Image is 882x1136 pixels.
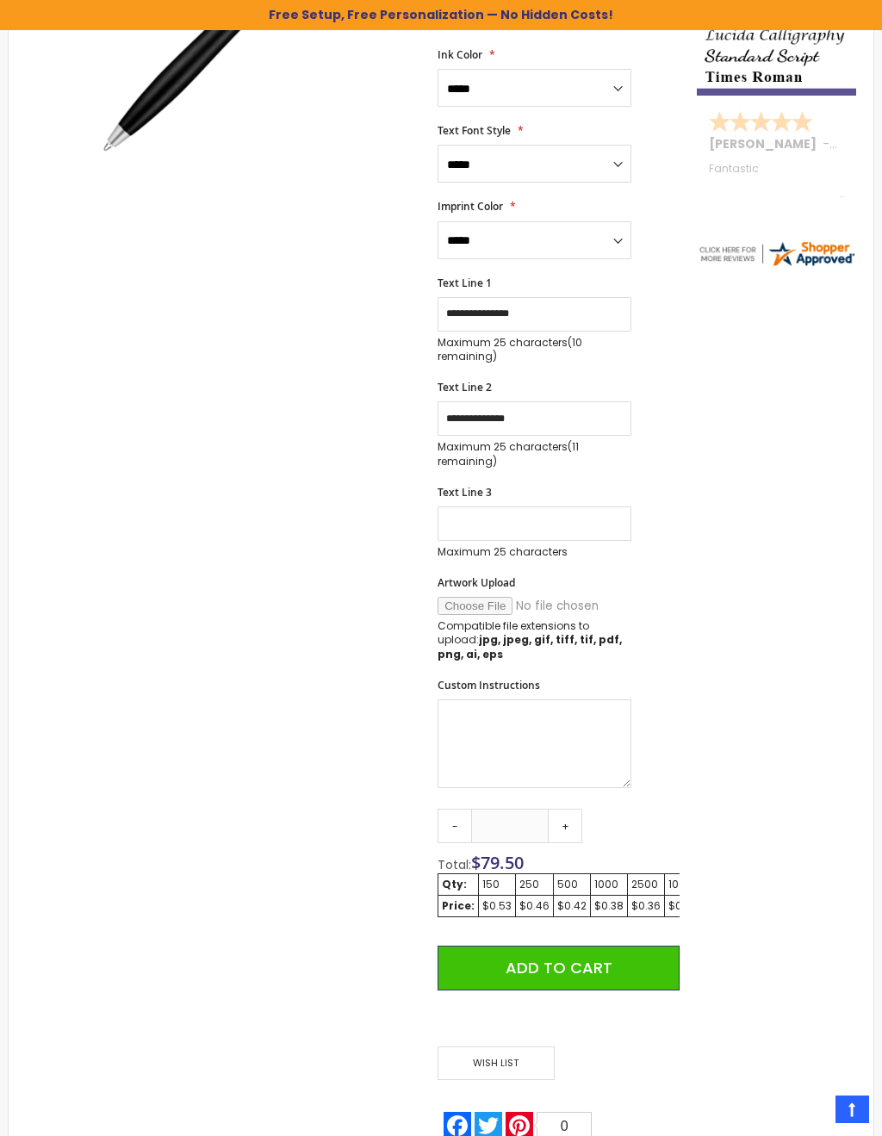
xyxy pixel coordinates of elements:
div: $0.36 [631,899,661,913]
div: 250 [519,878,550,891]
span: Ink Color [438,47,482,62]
span: (11 remaining) [438,439,579,468]
span: $ [471,851,524,874]
span: [PERSON_NAME] [709,135,823,152]
div: 10000 [668,878,699,891]
iframe: PayPal [438,1003,680,1034]
p: Maximum 25 characters [438,545,631,559]
div: $0.35 [668,899,699,913]
img: 4pens.com widget logo [697,239,856,269]
span: Artwork Upload [438,575,515,590]
span: Text Line 3 [438,485,492,500]
div: 1000 [594,878,624,891]
div: $0.42 [557,899,587,913]
strong: jpg, jpeg, gif, tiff, tif, pdf, png, ai, eps [438,632,622,661]
strong: Price: [442,898,475,913]
div: 500 [557,878,587,891]
span: Wish List [438,1046,554,1080]
div: 150 [482,878,512,891]
strong: Qty: [442,877,467,891]
div: 2500 [631,878,661,891]
span: Custom Instructions [438,678,540,692]
span: Total: [438,856,471,873]
span: Text Line 2 [438,380,492,394]
div: $0.38 [594,899,624,913]
div: $0.46 [519,899,550,913]
div: Fantastic [709,163,844,200]
button: Add to Cart [438,946,680,990]
span: (10 remaining) [438,335,582,363]
span: 0 [561,1119,568,1133]
div: $0.53 [482,899,512,913]
span: Add to Cart [506,957,612,978]
span: Text Font Style [438,123,511,138]
span: 79.50 [481,851,524,874]
a: Top [835,1096,869,1123]
a: 4pens.com certificate URL [697,258,856,272]
span: Text Line 1 [438,276,492,290]
a: - [438,809,472,843]
p: Maximum 25 characters [438,336,631,363]
p: Compatible file extensions to upload: [438,619,631,661]
p: Maximum 25 characters [438,440,631,468]
a: Wish List [438,1046,558,1080]
a: + [548,809,582,843]
span: Imprint Color [438,199,503,214]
